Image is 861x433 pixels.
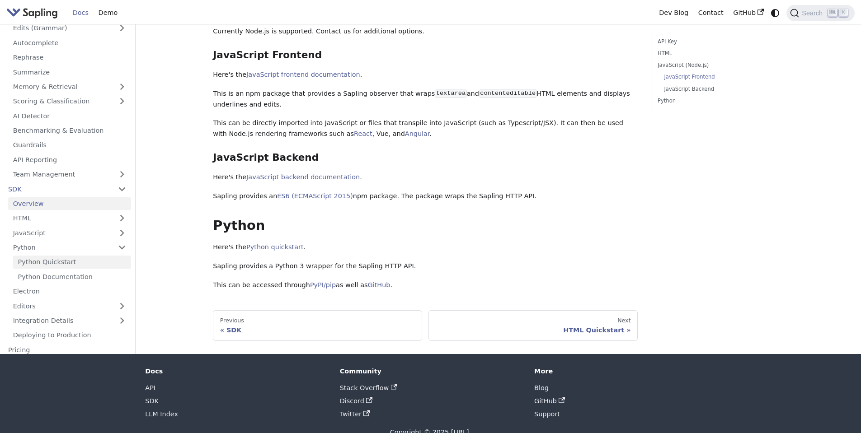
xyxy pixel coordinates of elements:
a: Discord [340,397,372,405]
a: Stack Overflow [340,384,397,391]
div: Next [436,317,631,324]
a: PreviousSDK [213,310,422,341]
a: Docs [68,6,94,20]
a: GitHub [534,397,565,405]
a: Scoring & Classification [8,95,131,108]
p: This can be accessed through as well as . [213,280,638,291]
a: Rephrase [8,51,131,64]
a: JavaScript Backend [664,85,777,93]
code: textarea [435,89,466,98]
a: Autocomplete [8,36,131,49]
a: API Key [658,37,780,46]
button: Search (Ctrl+K) [786,5,854,21]
a: SDK [145,397,159,405]
h3: JavaScript Frontend [213,49,638,61]
a: GitHub [728,6,768,20]
kbd: K [839,9,848,17]
a: Dev Blog [654,6,693,20]
button: Collapse sidebar category 'SDK' [113,182,131,196]
div: Community [340,367,522,375]
a: Overview [8,197,131,210]
a: Memory & Retrieval [8,80,131,93]
p: Sapling provides a Python 3 wrapper for the Sapling HTTP API. [213,261,638,272]
a: Guardrails [8,139,131,152]
a: JavaScript [8,226,131,239]
p: This can be directly imported into JavaScript or files that transpile into JavaScript (such as Ty... [213,118,638,140]
a: SDK [3,182,113,196]
a: Blog [534,384,549,391]
span: Search [799,9,828,17]
a: GitHub [368,281,391,289]
a: Editors [8,299,113,312]
a: Deploying to Production [8,329,131,342]
p: Here's the . [213,242,638,253]
a: Angular [405,130,430,137]
a: Pricing [3,343,131,356]
a: JavaScript (Node.js) [658,61,780,70]
a: Team Management [8,168,131,181]
div: HTML Quickstart [436,326,631,334]
a: HTML [8,212,131,225]
a: Benchmarking & Evaluation [8,124,131,137]
a: Contact [693,6,729,20]
a: LLM Index [145,410,178,418]
a: Support [534,410,560,418]
p: Here's the . [213,70,638,80]
a: React [354,130,372,137]
div: More [534,367,716,375]
img: Sapling.ai [6,6,58,19]
a: API Reporting [8,153,131,166]
a: Electron [8,285,131,298]
a: Python quickstart [246,243,303,251]
a: NextHTML Quickstart [428,310,638,341]
h2: Python [213,218,638,234]
a: HTML [658,49,780,58]
a: Python [8,241,131,254]
p: Here's the . [213,172,638,183]
button: Switch between dark and light mode (currently system mode) [769,6,782,19]
a: Integration Details [8,314,131,327]
a: PyPI/pip [310,281,336,289]
nav: Docs pages [213,310,638,341]
a: Demo [94,6,122,20]
a: Summarize [8,65,131,79]
div: Docs [145,367,327,375]
button: Expand sidebar category 'Editors' [113,299,131,312]
a: Python Documentation [13,270,131,283]
p: Currently Node.js is supported. Contact us for additional options. [213,26,638,37]
a: JavaScript Frontend [664,73,777,81]
a: JavaScript backend documentation [246,173,360,181]
a: API [145,384,155,391]
div: SDK [220,326,415,334]
a: ES6 (ECMAScript 2015) [277,192,353,200]
div: Previous [220,317,415,324]
a: Sapling.ai [6,6,61,19]
a: Edits (Grammar) [8,22,131,35]
a: Python [658,97,780,105]
a: Twitter [340,410,370,418]
a: JavaScript frontend documentation [246,71,360,78]
a: AI Detector [8,109,131,122]
p: Sapling provides an npm package. The package wraps the Sapling HTTP API. [213,191,638,202]
code: contenteditable [479,89,537,98]
a: Python Quickstart [13,256,131,269]
p: This is an npm package that provides a Sapling observer that wraps and HTML elements and displays... [213,88,638,110]
h3: JavaScript Backend [213,152,638,164]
